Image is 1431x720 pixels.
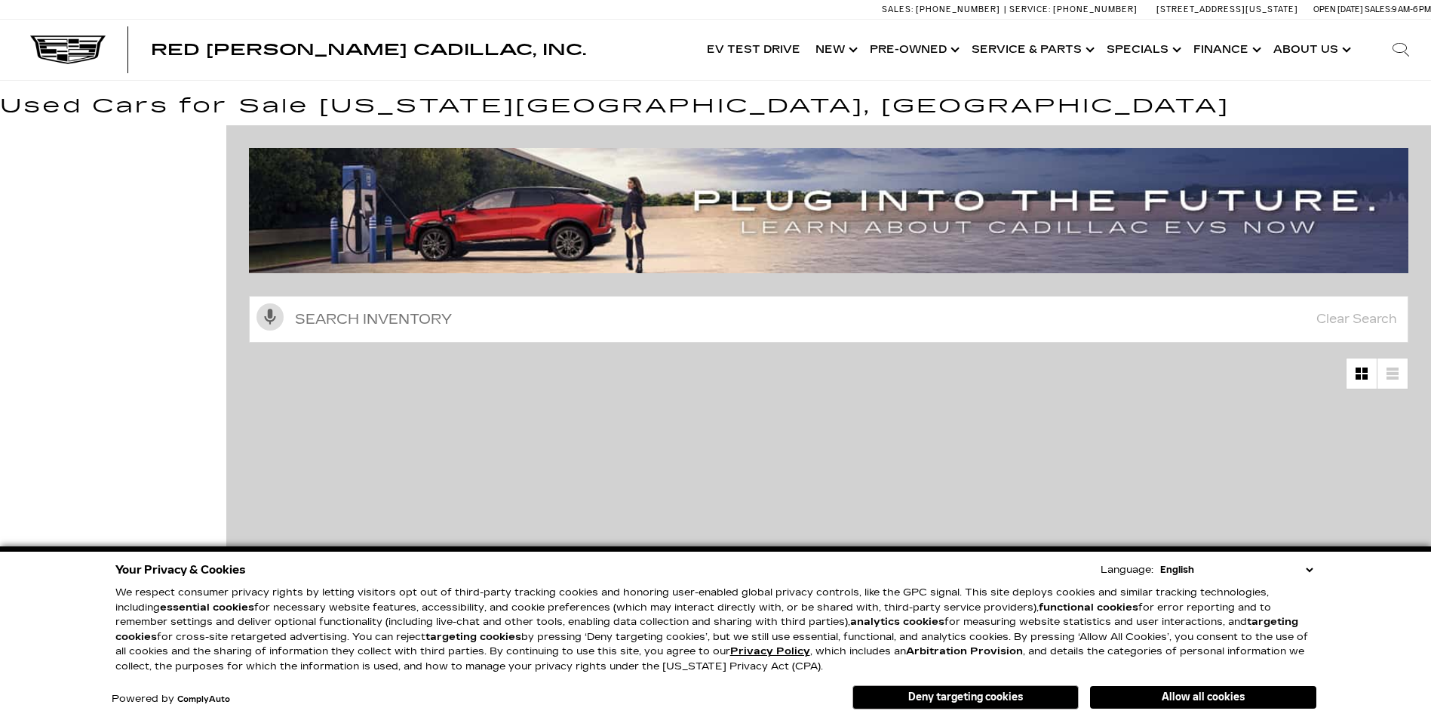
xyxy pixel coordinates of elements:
[1156,5,1298,14] a: [STREET_ADDRESS][US_STATE]
[906,645,1023,657] strong: Arbitration Provision
[1156,562,1316,577] select: Language Select
[1101,565,1153,575] div: Language:
[882,5,1004,14] a: Sales: [PHONE_NUMBER]
[1039,602,1138,614] strong: functional cookies
[115,586,1316,674] p: We respect consumer privacy rights by letting visitors opt out of third-party tracking cookies an...
[1099,20,1186,80] a: Specials
[699,20,808,80] a: EV Test Drive
[1392,5,1431,14] span: 9 AM-6 PM
[160,602,254,614] strong: essential cookies
[1313,5,1363,14] span: Open [DATE]
[1186,20,1266,80] a: Finance
[112,694,230,704] div: Powered by
[30,35,106,64] img: Cadillac Dark Logo with Cadillac White Text
[1004,5,1141,14] a: Service: [PHONE_NUMBER]
[115,559,246,580] span: Your Privacy & Cookies
[1090,686,1316,709] button: Allow all cookies
[852,685,1079,709] button: Deny targeting cookies
[862,20,964,80] a: Pre-Owned
[916,5,1000,14] span: [PHONE_NUMBER]
[808,20,862,80] a: New
[151,42,586,57] a: Red [PERSON_NAME] Cadillac, Inc.
[249,296,1408,343] input: Search Inventory
[850,616,944,628] strong: analytics cookies
[1053,5,1138,14] span: [PHONE_NUMBER]
[882,5,914,14] span: Sales:
[1365,5,1392,14] span: Sales:
[151,41,586,59] span: Red [PERSON_NAME] Cadillac, Inc.
[115,616,1298,643] strong: targeting cookies
[249,148,1420,273] img: ev-blog-post-banners4
[177,695,230,704] a: ComplyAuto
[256,303,284,331] svg: Click to toggle on voice search
[425,631,521,643] strong: targeting cookies
[1009,5,1051,14] span: Service:
[964,20,1099,80] a: Service & Parts
[730,645,810,657] a: Privacy Policy
[1266,20,1356,80] a: About Us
